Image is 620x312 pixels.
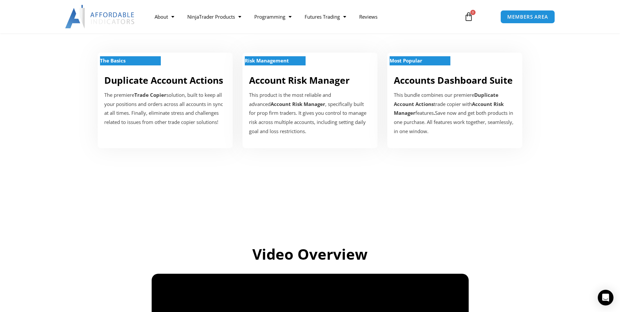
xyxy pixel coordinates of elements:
[271,101,325,107] strong: Account Risk Manager
[248,9,298,24] a: Programming
[390,57,422,64] strong: Most Popular
[104,91,226,127] p: The premiere solution, built to keep all your positions and orders across all accounts in sync at...
[148,9,457,24] nav: Menu
[353,9,384,24] a: Reviews
[127,245,493,264] h2: Video Overview
[249,91,371,136] p: This product is the most reliable and advanced , specifically built for prop firm traders. It giv...
[65,5,135,28] img: LogoAI | Affordable Indicators – NinjaTrader
[245,57,289,64] strong: Risk Management
[434,110,435,116] b: .
[104,74,223,86] a: Duplicate Account Actions
[394,92,498,107] b: Duplicate Account Actions
[470,10,476,15] span: 0
[100,57,126,64] strong: The Basics
[249,74,350,86] a: Account Risk Manager
[148,9,181,24] a: About
[394,74,513,86] a: Accounts Dashboard Suite
[298,9,353,24] a: Futures Trading
[134,92,166,98] strong: Trade Copier
[454,7,483,26] a: 0
[394,91,516,136] div: This bundle combines our premiere trade copier with features Save now and get both products in on...
[181,9,248,24] a: NinjaTrader Products
[598,290,613,305] div: Open Intercom Messenger
[109,178,511,223] iframe: Customer reviews powered by Trustpilot
[500,10,555,24] a: MEMBERS AREA
[507,14,548,19] span: MEMBERS AREA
